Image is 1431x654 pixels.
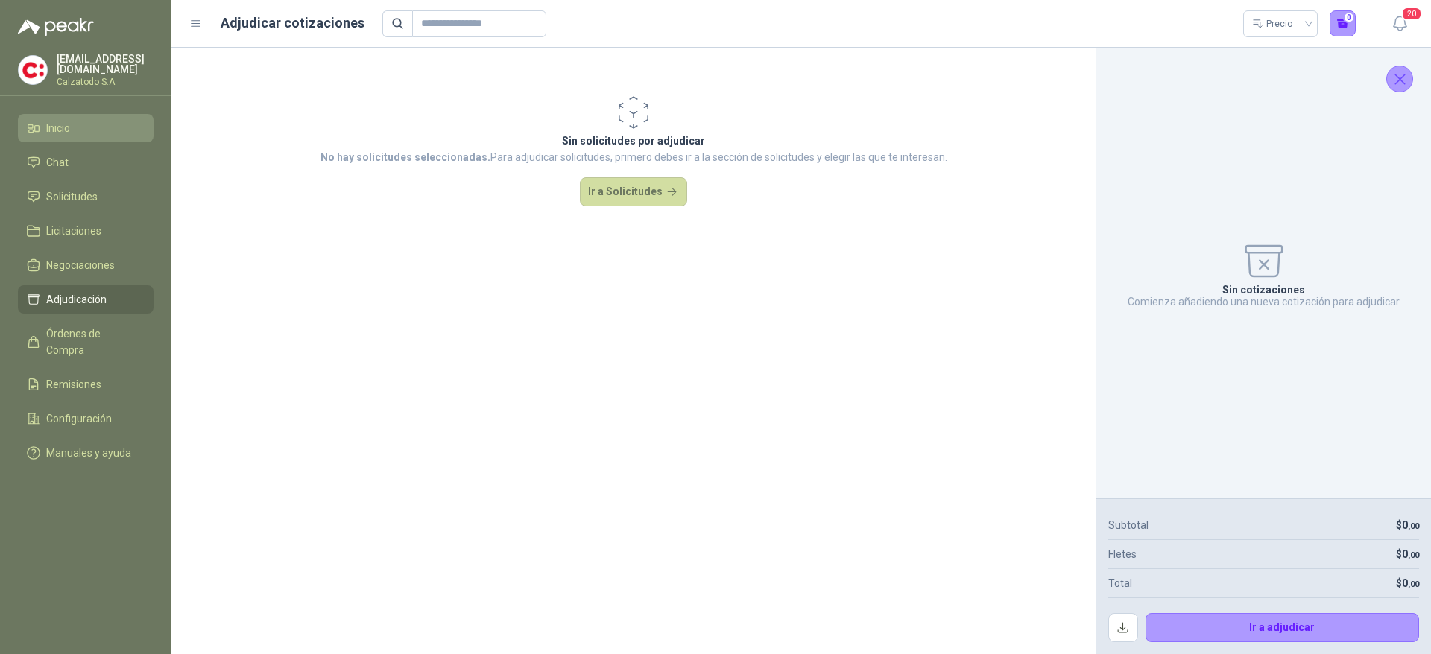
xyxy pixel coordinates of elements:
p: $ [1396,575,1419,591]
p: $ [1396,517,1419,533]
button: 0 [1330,10,1356,37]
p: Sin cotizaciones [1222,284,1305,296]
button: 20 [1386,10,1413,37]
p: Fletes [1108,546,1137,562]
span: ,00 [1408,550,1419,560]
p: [EMAIL_ADDRESS][DOMAIN_NAME] [57,54,154,74]
span: ,00 [1408,580,1419,589]
img: Company Logo [19,56,47,84]
span: Adjudicación [46,291,107,308]
span: Órdenes de Compra [46,326,139,358]
button: Ir a Solicitudes [580,177,687,207]
span: 0 [1402,519,1419,531]
span: Licitaciones [46,223,101,239]
p: Comienza añadiendo una nueva cotización para adjudicar [1128,296,1400,308]
span: ,00 [1408,521,1419,531]
p: Para adjudicar solicitudes, primero debes ir a la sección de solicitudes y elegir las que te inte... [320,149,947,165]
button: Cerrar [1386,66,1413,92]
a: Órdenes de Compra [18,320,154,364]
span: 0 [1402,577,1419,589]
a: Licitaciones [18,217,154,245]
span: Configuración [46,410,112,427]
span: 20 [1401,7,1422,21]
p: $ [1396,546,1419,562]
p: Subtotal [1108,517,1149,533]
a: Adjudicación [18,285,154,314]
p: Total [1108,575,1132,591]
span: 0 [1402,548,1419,560]
h1: Adjudicar cotizaciones [221,13,364,34]
p: Calzatodo S.A. [57,77,154,86]
span: Chat [46,154,69,171]
button: Ir a adjudicar [1146,613,1420,643]
a: Negociaciones [18,251,154,279]
p: Sin solicitudes por adjudicar [320,133,947,149]
span: Solicitudes [46,188,98,205]
span: Manuales y ayuda [46,445,131,461]
span: Negociaciones [46,257,115,273]
a: Solicitudes [18,182,154,211]
div: Precio [1252,13,1295,35]
a: Configuración [18,404,154,433]
a: Inicio [18,114,154,142]
span: Inicio [46,120,70,136]
a: Manuales y ayuda [18,439,154,467]
strong: No hay solicitudes seleccionadas. [320,151,490,163]
img: Logo peakr [18,18,94,36]
span: Remisiones [46,376,101,393]
a: Remisiones [18,370,154,399]
a: Chat [18,148,154,177]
